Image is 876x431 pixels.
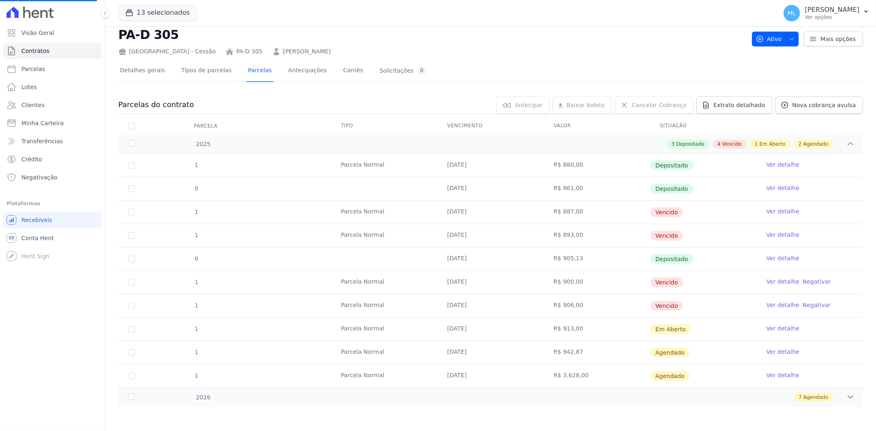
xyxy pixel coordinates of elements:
a: PA-D 305 [236,47,262,56]
a: Solicitações0 [378,60,428,82]
a: Ver detalhe [766,301,799,309]
span: Recebíveis [21,216,52,224]
span: Minha Carteira [21,119,64,127]
span: Negativação [21,173,57,181]
p: [PERSON_NAME] [805,6,860,14]
span: 2025 [195,140,211,149]
span: Em Aberto [759,140,785,148]
button: Ativo [752,32,799,46]
input: default [128,326,135,332]
th: Tipo [331,117,437,135]
button: 13 selecionados [118,5,197,21]
input: Só é possível selecionar pagamentos em aberto [128,256,135,262]
p: Ver opções [805,14,860,21]
td: Parcela Normal [331,341,437,364]
span: Transferências [21,137,63,145]
td: R$ 942,87 [544,341,650,364]
td: Parcela Normal [331,154,437,177]
span: Em Aberto [651,324,691,334]
td: [DATE] [437,177,544,200]
span: Agendado [651,371,690,381]
span: Lotes [21,83,37,91]
input: default [128,279,135,286]
span: Vencido [651,207,683,217]
a: Negativar [802,302,831,308]
span: Vencido [651,277,683,287]
td: Parcela Normal [331,271,437,294]
a: Parcelas [3,61,101,77]
td: Parcela Normal [331,224,437,247]
button: ML [PERSON_NAME] Ver opções [777,2,876,25]
span: Vencido [651,301,683,311]
a: Antecipações [287,60,329,82]
input: default [128,349,135,356]
a: Ver detalhe [766,277,799,286]
span: 3 [671,140,675,148]
span: Agendado [651,348,690,358]
div: Solicitações [379,67,427,75]
td: R$ 887,00 [544,201,650,224]
th: Vencimento [437,117,544,135]
a: Crédito [3,151,101,167]
a: Extrato detalhado [697,96,772,114]
span: Mais opções [821,35,856,43]
h2: PA-D 305 [118,25,745,44]
span: 7 [799,394,802,401]
a: Ver detalhe [766,207,799,215]
span: Contratos [21,47,49,55]
input: Só é possível selecionar pagamentos em aberto [128,162,135,169]
input: default [128,209,135,215]
span: Visão Geral [21,29,54,37]
span: Clientes [21,101,44,109]
a: Carnês [341,60,365,82]
a: Ver detalhe [766,231,799,239]
span: Nova cobrança avulsa [792,101,856,109]
td: Parcela Normal [331,294,437,317]
a: Lotes [3,79,101,95]
a: Minha Carteira [3,115,101,131]
a: Ver detalhe [766,254,799,262]
div: 0 [417,67,427,75]
span: Parcelas [21,65,45,73]
td: R$ 880,00 [544,154,650,177]
span: Depositado [651,254,693,264]
a: Mais opções [804,32,863,46]
th: Valor [544,117,650,135]
span: 4 [717,140,721,148]
h3: Parcelas do contrato [118,100,194,110]
a: Ver detalhe [766,324,799,332]
td: Parcela Normal [331,201,437,224]
td: R$ 906,00 [544,294,650,317]
input: default [128,373,135,379]
span: Ativo [756,32,782,46]
a: Parcelas [246,60,274,82]
div: [GEOGRAPHIC_DATA] - Cessão [118,47,216,56]
td: [DATE] [437,318,544,341]
td: [DATE] [437,224,544,247]
span: Vencido [722,140,742,148]
td: [DATE] [437,201,544,224]
td: R$ 3.628,00 [544,365,650,387]
td: R$ 861,00 [544,177,650,200]
a: Nova cobrança avulsa [775,96,863,114]
span: Depositado [651,160,693,170]
td: R$ 905,13 [544,248,650,271]
span: 1 [194,326,198,332]
a: Ver detalhe [766,184,799,192]
a: Ver detalhe [766,348,799,356]
a: Negativar [802,278,831,285]
a: Transferências [3,133,101,149]
span: 1 [194,232,198,238]
span: 2026 [195,393,211,402]
td: [DATE] [437,154,544,177]
input: default [128,303,135,309]
span: 1 [194,279,198,285]
span: Depositado [676,140,704,148]
a: Negativação [3,169,101,186]
a: [PERSON_NAME] [283,47,331,56]
td: [DATE] [437,294,544,317]
a: Conta Hent [3,230,101,246]
a: Ver detalhe [766,160,799,169]
span: ML [788,10,796,16]
input: default [128,232,135,239]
